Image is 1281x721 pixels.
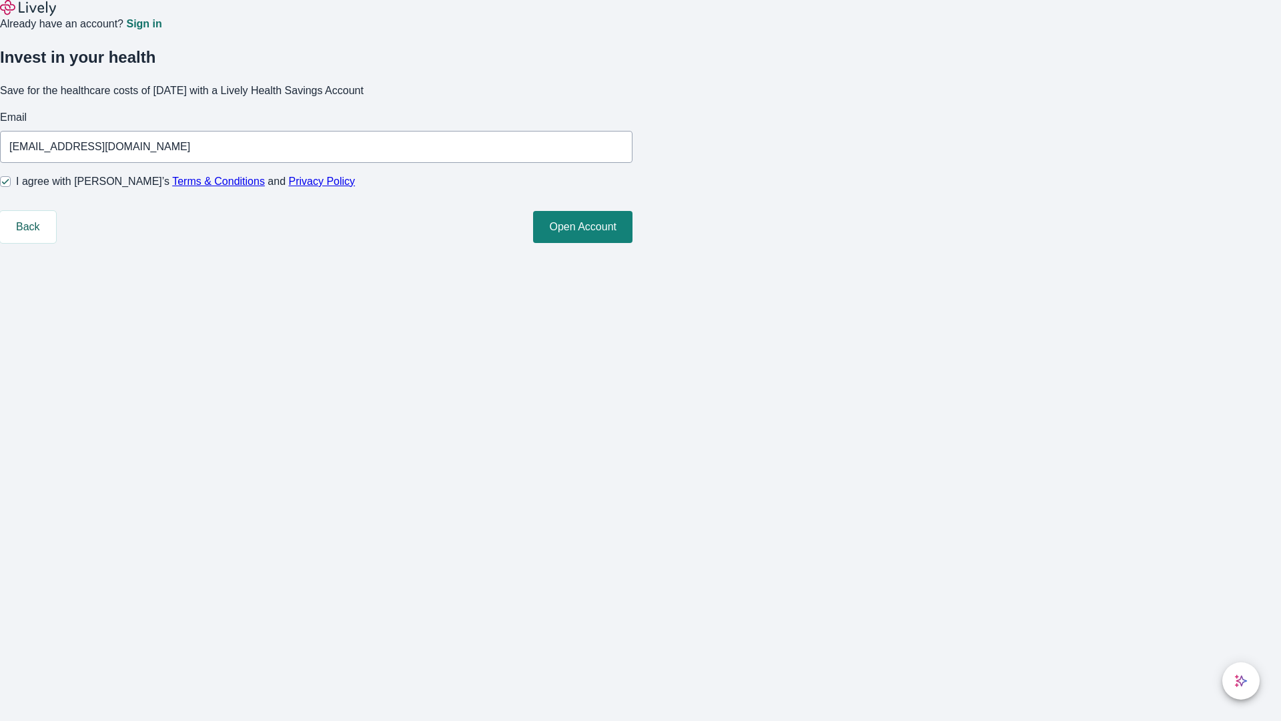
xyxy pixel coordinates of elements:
a: Terms & Conditions [172,176,265,187]
svg: Lively AI Assistant [1234,674,1248,688]
span: I agree with [PERSON_NAME]’s and [16,174,355,190]
button: Open Account [533,211,632,243]
button: chat [1222,662,1260,700]
a: Sign in [126,19,161,29]
a: Privacy Policy [289,176,356,187]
